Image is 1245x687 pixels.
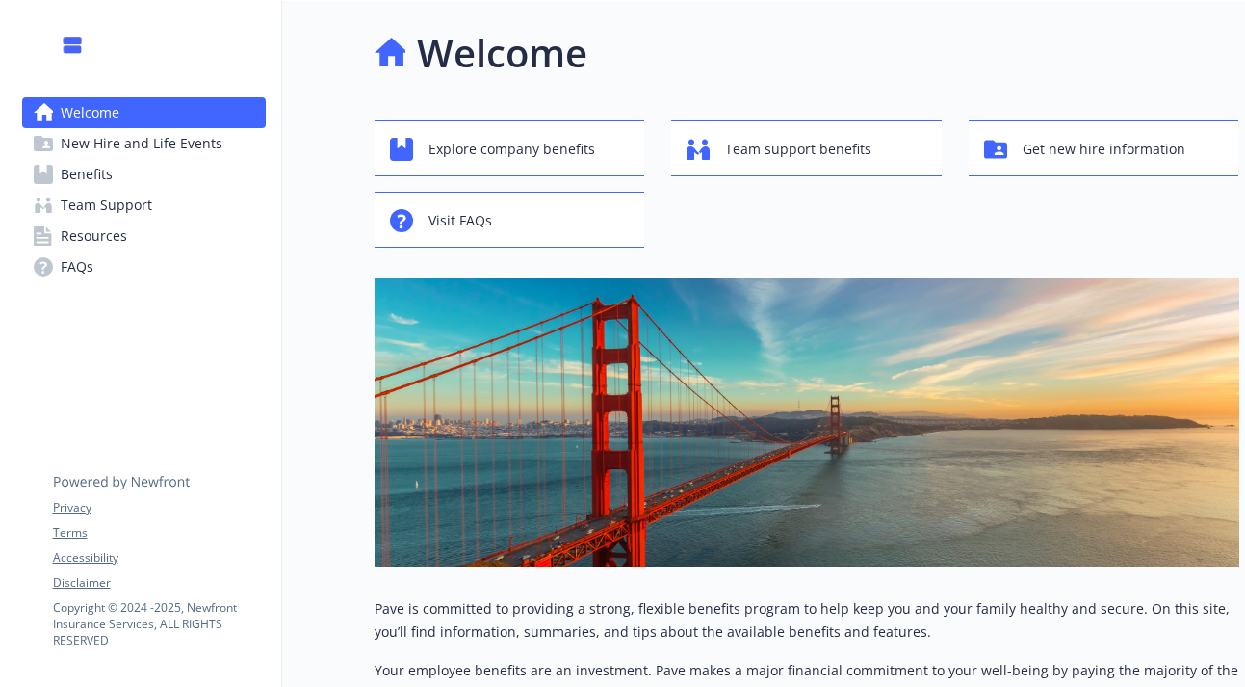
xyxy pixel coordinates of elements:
span: Explore company benefits [428,131,595,168]
span: Resources [61,221,127,251]
button: Team support benefits [671,120,942,176]
a: Welcome [22,97,266,128]
a: Resources [22,221,266,251]
a: Accessibility [53,549,265,567]
span: New Hire and Life Events [61,128,222,159]
span: Benefits [61,159,113,190]
a: Terms [53,524,265,542]
span: Visit FAQs [428,202,492,239]
a: FAQs [22,251,266,282]
a: New Hire and Life Events [22,128,266,159]
button: Explore company benefits [375,120,645,176]
p: Pave is committed to providing a strong, flexible benefits program to help keep you and your fami... [375,597,1239,644]
span: Get new hire information [1023,131,1185,168]
img: overview page banner [375,278,1239,567]
button: Visit FAQs [375,192,645,248]
span: Team support benefits [725,131,871,168]
h1: Welcome [417,24,587,82]
span: FAQs [61,251,93,282]
span: Team Support [61,190,152,221]
a: Benefits [22,159,266,190]
span: Welcome [61,97,119,128]
button: Get new hire information [969,120,1239,176]
a: Team Support [22,190,266,221]
a: Disclaimer [53,574,265,592]
a: Privacy [53,499,265,516]
p: Copyright © 2024 - 2025 , Newfront Insurance Services, ALL RIGHTS RESERVED [53,599,265,648]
